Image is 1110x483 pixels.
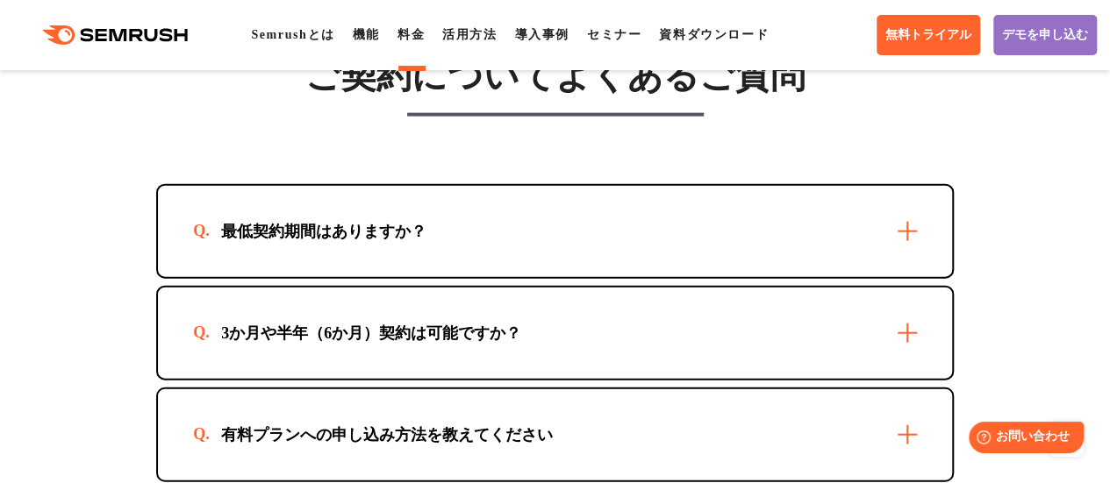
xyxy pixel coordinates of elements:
span: 無料トライアル [885,27,971,43]
a: 資料ダウンロード [659,28,769,41]
a: セミナー [587,28,641,41]
div: 有料プランへの申し込み方法を教えてください [193,424,581,445]
iframe: Help widget launcher [954,415,1091,464]
span: デモを申し込む [1002,27,1088,43]
a: デモを申し込む [993,15,1097,55]
a: 料金 [397,28,425,41]
a: 機能 [353,28,380,41]
h3: ご契約についてよくあるご質問 [156,54,954,98]
div: 3か月や半年（6か月）契約は可能ですか？ [193,323,549,344]
a: 無料トライアル [877,15,980,55]
a: Semrushとは [251,28,334,41]
a: 活用方法 [442,28,497,41]
a: 導入事例 [514,28,569,41]
div: 最低契約期間はありますか？ [193,221,455,242]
